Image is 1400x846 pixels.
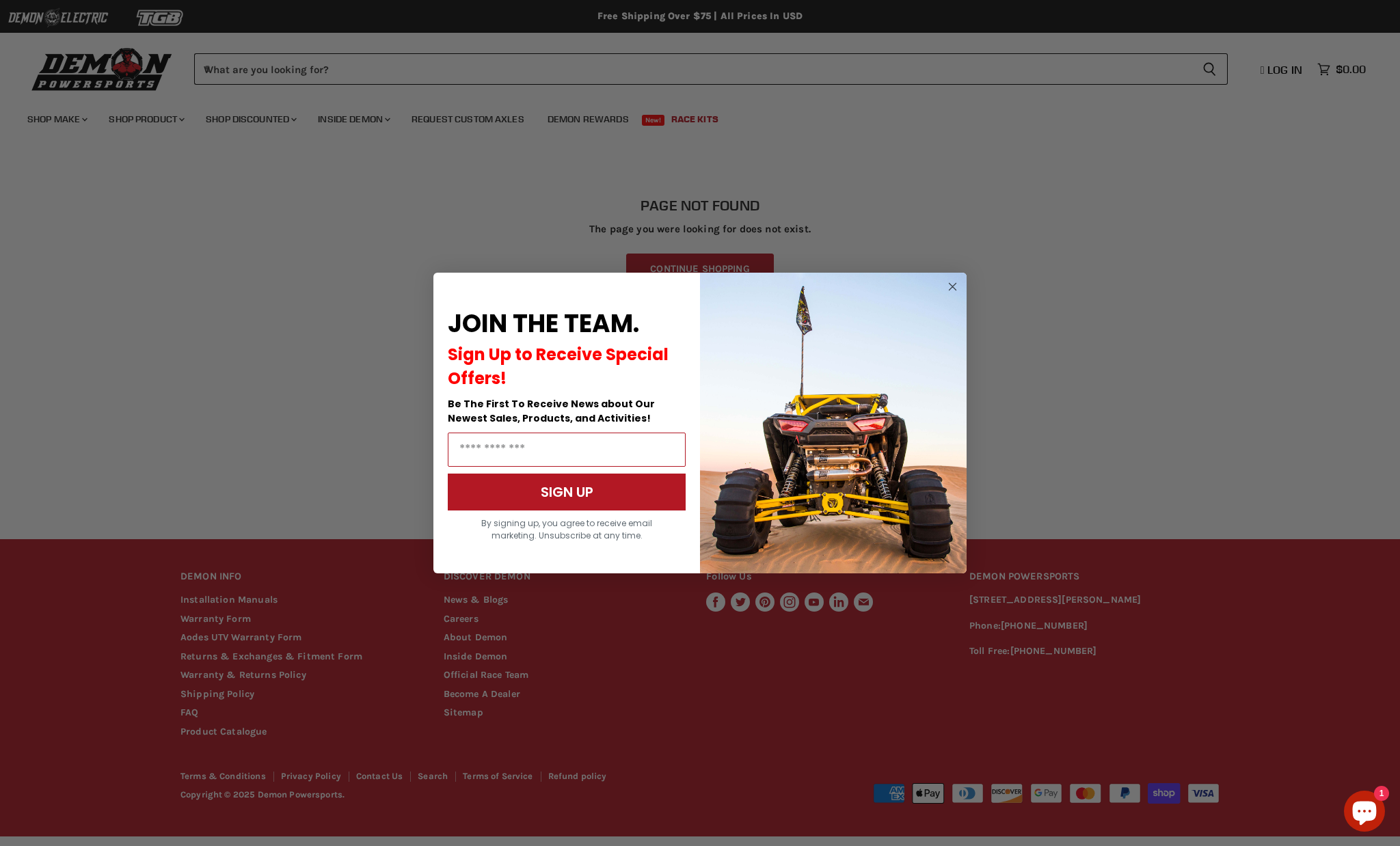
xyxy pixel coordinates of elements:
[448,397,655,425] span: Be The First To Receive News about Our Newest Sales, Products, and Activities!
[944,278,961,295] button: Close dialog
[448,433,686,467] input: Email Address
[448,306,639,341] span: JOIN THE TEAM.
[481,517,652,541] span: By signing up, you agree to receive email marketing. Unsubscribe at any time.
[448,343,669,390] span: Sign Up to Receive Special Offers!
[1340,791,1389,835] inbox-online-store-chat: Shopify online store chat
[448,474,686,510] button: SIGN UP
[700,273,967,573] img: a9095488-b6e7-41ba-879d-588abfab540b.jpeg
